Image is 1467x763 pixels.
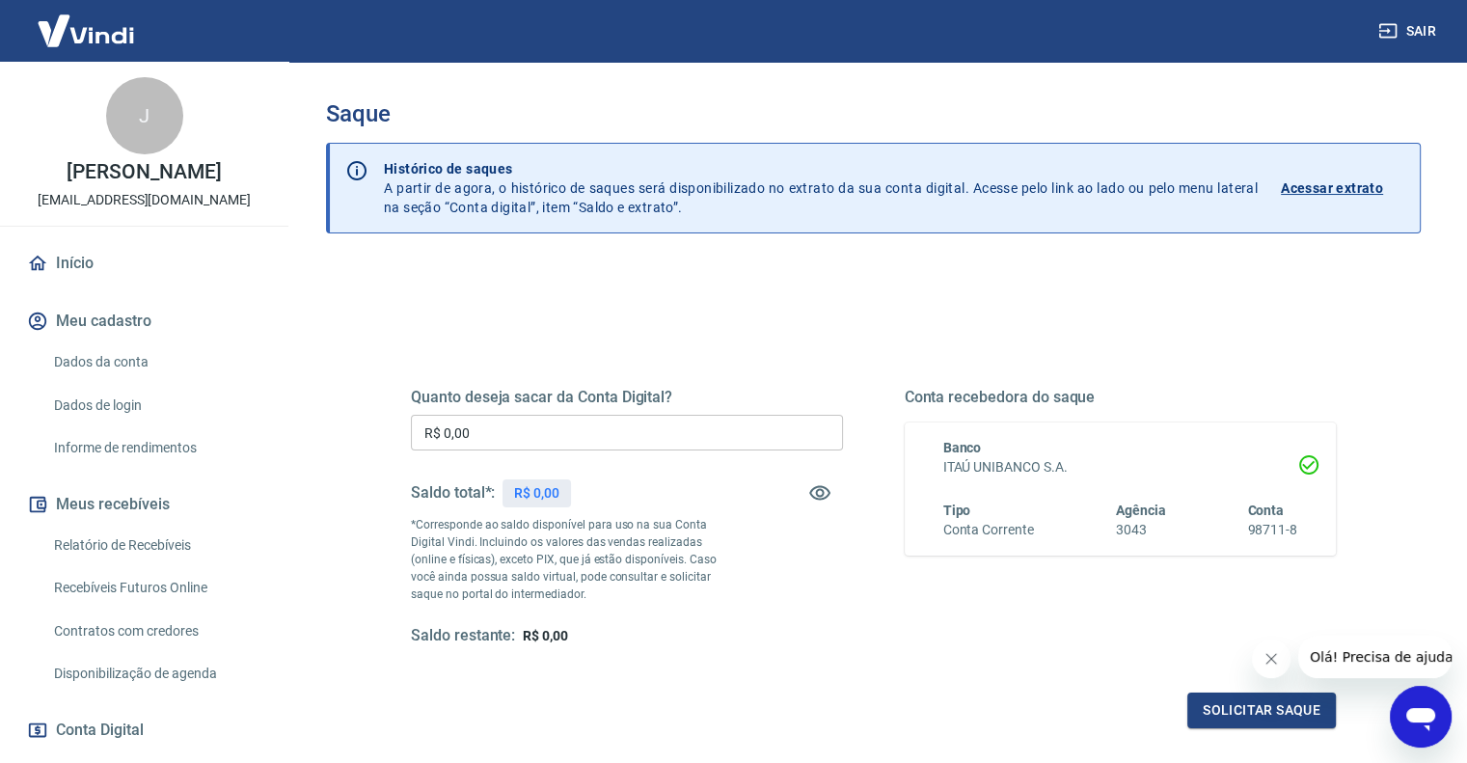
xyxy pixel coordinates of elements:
h6: 98711-8 [1247,520,1297,540]
span: Tipo [943,503,971,518]
iframe: Fechar mensagem [1252,640,1290,678]
a: Informe de rendimentos [46,428,265,468]
button: Meus recebíveis [23,483,265,526]
h3: Saque [326,100,1421,127]
button: Conta Digital [23,709,265,751]
a: Contratos com credores [46,612,265,651]
span: Conta [1247,503,1284,518]
h5: Saldo total*: [411,483,495,503]
a: Disponibilização de agenda [46,654,265,694]
h6: 3043 [1116,520,1166,540]
h5: Quanto deseja sacar da Conta Digital? [411,388,843,407]
a: Início [23,242,265,285]
p: *Corresponde ao saldo disponível para uso na sua Conta Digital Vindi. Incluindo os valores das ve... [411,516,735,603]
iframe: Mensagem da empresa [1298,636,1452,678]
a: Dados de login [46,386,265,425]
p: A partir de agora, o histórico de saques será disponibilizado no extrato da sua conta digital. Ac... [384,159,1258,217]
div: J [106,77,183,154]
a: Dados da conta [46,342,265,382]
span: Banco [943,440,982,455]
span: Olá! Precisa de ajuda? [12,14,162,29]
p: R$ 0,00 [514,483,559,504]
button: Sair [1374,14,1444,49]
img: Vindi [23,1,149,60]
h6: ITAÚ UNIBANCO S.A. [943,457,1298,477]
h6: Conta Corrente [943,520,1034,540]
p: Acessar extrato [1281,178,1383,198]
a: Relatório de Recebíveis [46,526,265,565]
a: Acessar extrato [1281,159,1404,217]
button: Solicitar saque [1187,693,1336,728]
h5: Saldo restante: [411,626,515,646]
a: Recebíveis Futuros Online [46,568,265,608]
p: [EMAIL_ADDRESS][DOMAIN_NAME] [38,190,251,210]
button: Meu cadastro [23,300,265,342]
h5: Conta recebedora do saque [905,388,1337,407]
span: R$ 0,00 [523,628,568,643]
p: [PERSON_NAME] [67,162,221,182]
iframe: Botão para abrir a janela de mensagens [1390,686,1452,748]
p: Histórico de saques [384,159,1258,178]
span: Agência [1116,503,1166,518]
